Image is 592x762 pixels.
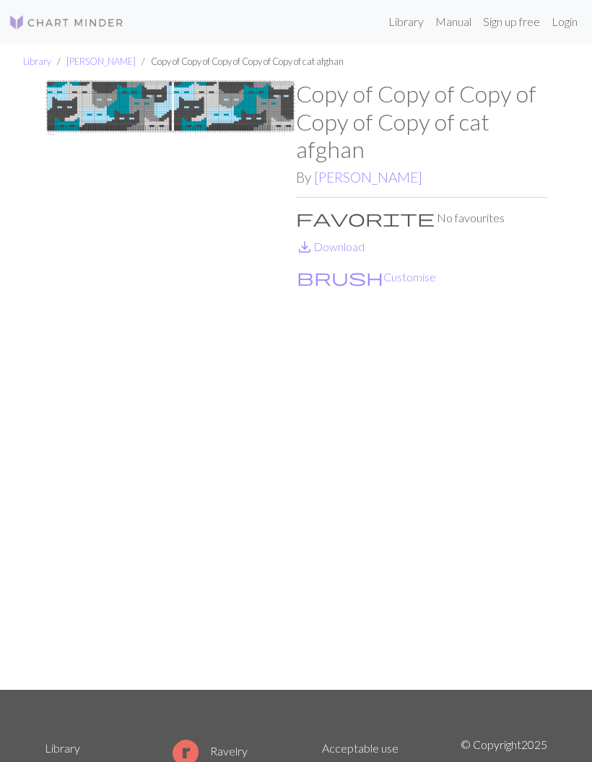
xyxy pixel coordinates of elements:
a: Manual [430,7,477,36]
i: Download [296,238,313,255]
span: brush [297,267,383,287]
a: Library [23,56,51,67]
button: CustomiseCustomise [296,268,437,286]
h1: Copy of Copy of Copy of Copy of Copy of cat afghan [296,80,547,163]
a: Library [383,7,430,36]
a: Sign up free [477,7,546,36]
i: Customise [297,268,383,286]
a: Ravelry [173,744,248,758]
a: Acceptable use [322,741,399,755]
span: save_alt [296,237,313,257]
a: Library [45,741,80,755]
img: cat afghan [45,80,296,690]
a: Login [546,7,583,36]
a: [PERSON_NAME] [314,169,422,185]
span: favorite [296,208,435,228]
li: Copy of Copy of Copy of Copy of Copy of cat afghan [136,55,344,69]
i: Favourite [296,209,435,227]
img: Logo [9,14,124,31]
h2: By [296,169,547,185]
a: [PERSON_NAME] [66,56,136,67]
p: No favourites [296,209,547,227]
a: DownloadDownload [296,240,365,253]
